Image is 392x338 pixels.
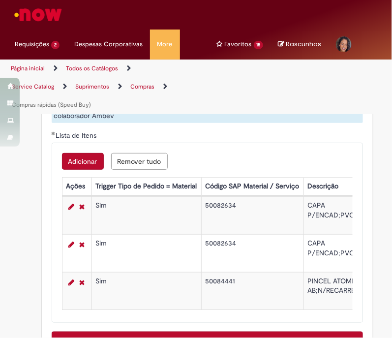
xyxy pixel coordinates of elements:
[62,177,91,195] th: Ações
[66,277,77,288] a: Editar Linha 3
[201,272,303,310] td: 50084441
[51,41,60,49] span: 2
[91,272,201,310] td: Sim
[157,39,173,49] span: More
[12,83,54,91] a: Service Catalog
[11,64,45,72] a: Página inicial
[225,39,252,49] span: Favoritos
[180,30,195,60] ul: Menu Cabeçalho
[278,39,321,49] a: No momento, sua lista de rascunhos tem 0 Itens
[66,201,77,213] a: Editar Linha 1
[7,60,189,114] ul: Trilhas de página
[201,234,303,272] td: 50082634
[75,83,109,91] a: Suprimentos
[130,83,154,91] a: Compras
[7,30,67,60] ul: Menu Cabeçalho
[286,39,321,49] span: Rascunhos
[210,30,271,60] ul: Menu Cabeçalho
[91,234,201,272] td: Sim
[12,101,91,109] a: Compras rápidas (Speed Buy)
[91,196,201,234] td: Sim
[77,277,88,288] a: Remover linha 3
[66,239,77,250] a: Editar Linha 2
[150,30,180,60] ul: Menu Cabeçalho
[13,5,63,25] img: ServiceNow
[77,201,88,213] a: Remover linha 1
[201,196,303,234] td: 50082634
[150,30,180,59] a: More : 4
[201,177,303,195] th: Código SAP Material / Serviço
[66,64,118,72] a: Todos os Catálogos
[67,30,150,59] a: Despesas Corporativas :
[74,39,143,49] span: Despesas Corporativas
[77,239,88,250] a: Remover linha 2
[56,131,99,140] span: Lista de Itens
[111,153,168,170] button: Remove all rows for Lista de Itens
[254,41,264,49] span: 15
[52,131,56,135] span: Obrigatório Preenchido
[195,30,210,60] ul: Menu Cabeçalho
[15,39,49,49] span: Requisições
[210,30,271,59] a: Favoritos : 15
[7,30,67,59] a: Requisições : 2
[67,30,150,60] ul: Menu Cabeçalho
[91,177,201,195] th: Trigger Tipo de Pedido = Material
[62,153,104,170] button: Add a row for Lista de Itens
